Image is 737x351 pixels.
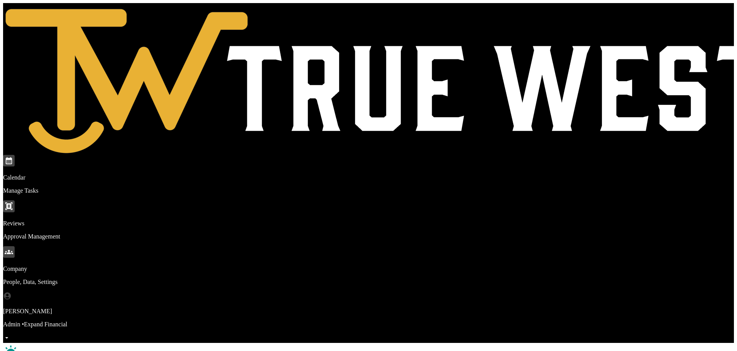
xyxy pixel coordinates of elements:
p: People, Data, Settings [3,279,734,286]
p: Reviews [3,220,734,227]
p: [PERSON_NAME] [3,308,734,315]
iframe: Open customer support [712,326,733,346]
p: Calendar [3,174,734,181]
p: Manage Tasks [3,187,734,194]
p: Approval Management [3,233,734,240]
p: Company [3,265,734,272]
p: Admin • Expand Financial [3,321,734,328]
